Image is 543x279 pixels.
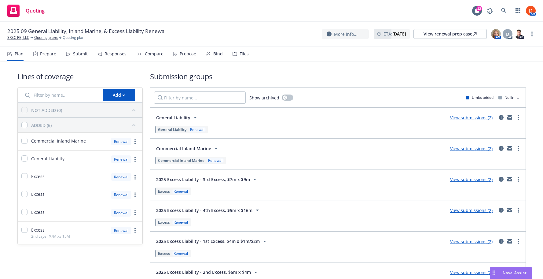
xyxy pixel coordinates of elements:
div: Prepare [40,51,56,56]
span: 2nd Layer $7M Xs $5M [31,234,70,239]
a: mail [506,145,513,152]
div: Propose [180,51,196,56]
input: Filter by name... [21,89,99,101]
a: mail [506,176,513,183]
a: View renewal prep case [413,29,487,39]
a: circleInformation [497,238,505,245]
span: Commercial Inland Marine [31,138,86,144]
div: Renewal [111,227,131,234]
span: Show archived [249,95,279,101]
img: photo [514,29,524,39]
button: ADDED (6) [31,120,139,130]
div: Renewal [111,191,131,199]
a: mail [506,114,513,121]
div: Renewal [207,158,224,163]
strong: [DATE] [392,31,406,37]
span: Nova Assist [503,270,527,275]
a: View submissions (2) [450,177,493,182]
a: Search [498,5,510,17]
span: 2025 Excess Liability - 1st Excess, $4m x $1m/$2m [156,238,260,244]
span: Excess [158,189,170,194]
a: more [131,191,139,199]
a: View submissions (2) [450,270,493,275]
a: more [515,206,522,214]
span: General Liability [156,114,190,121]
div: Compare [145,51,163,56]
h1: Lines of coverage [17,71,143,81]
span: 2025 Excess Liability - 2nd Excess, $5m x $4m [156,269,251,275]
a: View submissions (2) [450,239,493,244]
span: Excess [31,191,45,197]
div: Files [240,51,249,56]
div: Renewal [111,155,131,163]
button: General Liability [154,111,201,124]
button: 2025 Excess Liability - 2nd Excess, $5m x $4m [154,266,262,278]
a: circleInformation [497,145,505,152]
img: photo [526,6,536,16]
span: 2025 Excess Liability - 4th Excess, $5m x $16m [156,207,252,214]
a: View submissions (2) [450,207,493,213]
div: Renewal [111,209,131,217]
span: Excess [158,251,170,256]
div: Renewal [172,220,189,225]
span: Commercial Inland Marine [156,145,211,152]
a: Switch app [512,5,524,17]
a: circleInformation [497,206,505,214]
div: Drag to move [490,267,498,279]
a: more [515,176,522,183]
div: Renewal [111,138,131,145]
span: General Liability [158,127,186,132]
div: NOT ADDED (0) [31,107,62,113]
input: Filter by name... [154,91,246,104]
a: Quoting plans [34,35,58,40]
div: Bind [213,51,223,56]
span: Excess [158,220,170,225]
a: more [131,138,139,145]
a: Report a Bug [484,5,496,17]
span: Quoting [26,8,45,13]
div: Renewal [189,127,206,132]
button: NOT ADDED (0) [31,105,139,115]
span: Excess [31,227,45,233]
span: Commercial Inland Marine [158,158,204,163]
div: Plan [15,51,24,56]
div: Responses [105,51,127,56]
a: circleInformation [497,176,505,183]
span: Quoting plan [63,35,84,40]
span: D [506,31,509,37]
span: 2025 Excess Liability - 3rd Excess, $7m x $9m [156,176,250,183]
div: Add [113,89,125,101]
div: 12 [476,6,482,11]
span: Excess [31,173,45,180]
a: more [131,156,139,163]
a: circleInformation [497,114,505,121]
a: View submissions (2) [450,115,493,121]
a: more [515,145,522,152]
a: View submissions (2) [450,146,493,151]
button: Nova Assist [490,267,532,279]
div: Renewal [172,251,189,256]
div: Limits added [466,95,493,100]
div: Renewal [172,189,189,194]
a: mail [506,206,513,214]
button: 2025 Excess Liability - 4th Excess, $5m x $16m [154,204,263,216]
div: ADDED (6) [31,122,52,128]
div: Renewal [111,173,131,181]
div: View renewal prep case [424,29,477,39]
div: Submit [73,51,88,56]
a: Quoting [5,2,47,19]
span: Excess [31,209,45,215]
a: more [528,30,536,38]
span: 2025 09 General Liability, Inland Marine, & Excess Liability Renewal [7,28,166,35]
div: No limits [498,95,519,100]
span: General Liability [31,155,64,162]
button: 2025 Excess Liability - 3rd Excess, $7m x $9m [154,173,261,185]
button: Commercial Inland Marine [154,142,222,154]
a: mail [506,238,513,245]
button: More info... [322,29,369,39]
button: 2025 Excess Liability - 1st Excess, $4m x $1m/$2m [154,235,270,247]
h1: Submission groups [150,71,526,81]
a: more [131,173,139,181]
a: SRSC RE, LLC [7,35,29,40]
a: more [131,209,139,216]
